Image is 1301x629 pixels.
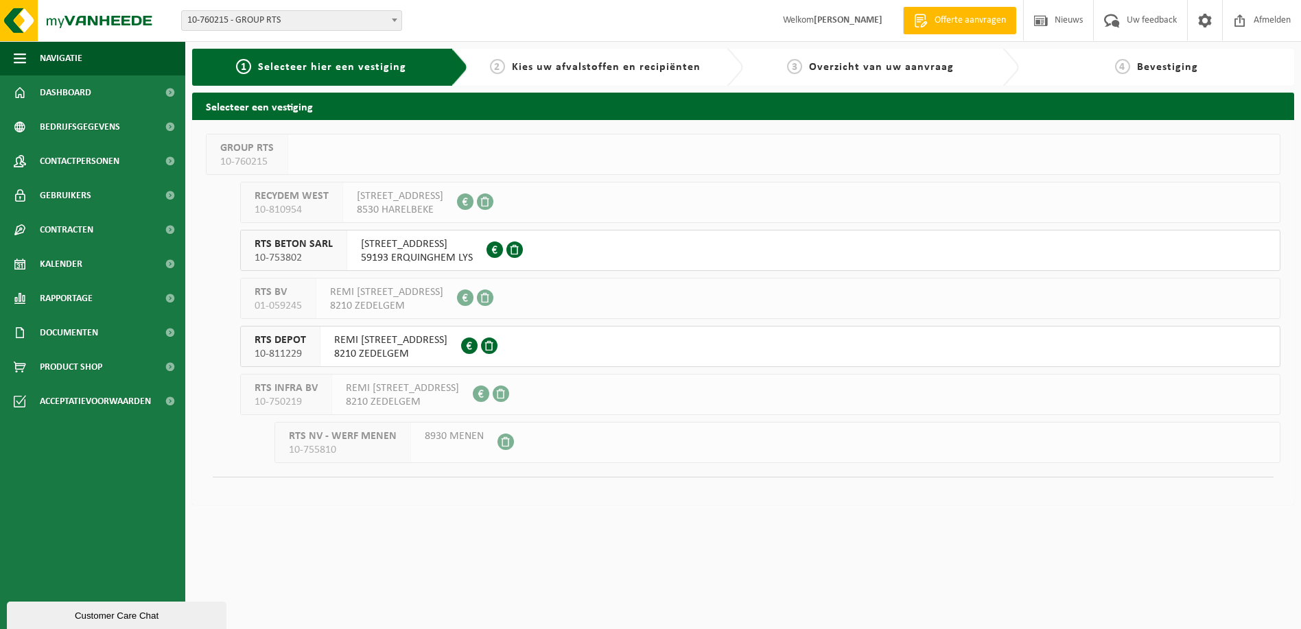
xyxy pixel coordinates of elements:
[40,281,93,316] span: Rapportage
[330,285,443,299] span: REMI [STREET_ADDRESS]
[1115,59,1130,74] span: 4
[40,350,102,384] span: Product Shop
[40,316,98,350] span: Documenten
[357,203,443,217] span: 8530 HARELBEKE
[181,10,402,31] span: 10-760215 - GROUP RTS
[40,75,91,110] span: Dashboard
[255,395,318,409] span: 10-750219
[931,14,1009,27] span: Offerte aanvragen
[258,62,406,73] span: Selecteer hier een vestiging
[240,326,1280,367] button: RTS DEPOT 10-811229 REMI [STREET_ADDRESS]8210 ZEDELGEM
[40,110,120,144] span: Bedrijfsgegevens
[361,251,473,265] span: 59193 ERQUINGHEM LYS
[40,41,82,75] span: Navigatie
[236,59,251,74] span: 1
[40,178,91,213] span: Gebruikers
[40,384,151,418] span: Acceptatievoorwaarden
[220,155,274,169] span: 10-760215
[425,429,484,443] span: 8930 MENEN
[1137,62,1198,73] span: Bevestiging
[490,59,505,74] span: 2
[40,144,119,178] span: Contactpersonen
[330,299,443,313] span: 8210 ZEDELGEM
[255,299,302,313] span: 01-059245
[809,62,954,73] span: Overzicht van uw aanvraag
[255,333,306,347] span: RTS DEPOT
[289,429,397,443] span: RTS NV - WERF MENEN
[814,15,882,25] strong: [PERSON_NAME]
[787,59,802,74] span: 3
[255,203,329,217] span: 10-810954
[255,381,318,395] span: RTS INFRA BV
[255,237,333,251] span: RTS BETON SARL
[255,189,329,203] span: RECYDEM WEST
[361,237,473,251] span: [STREET_ADDRESS]
[7,599,229,629] iframe: chat widget
[346,381,459,395] span: REMI [STREET_ADDRESS]
[255,285,302,299] span: RTS BV
[334,333,447,347] span: REMI [STREET_ADDRESS]
[334,347,447,361] span: 8210 ZEDELGEM
[240,230,1280,271] button: RTS BETON SARL 10-753802 [STREET_ADDRESS]59193 ERQUINGHEM LYS
[903,7,1016,34] a: Offerte aanvragen
[192,93,1294,119] h2: Selecteer een vestiging
[346,395,459,409] span: 8210 ZEDELGEM
[220,141,274,155] span: GROUP RTS
[512,62,701,73] span: Kies uw afvalstoffen en recipiënten
[289,443,397,457] span: 10-755810
[255,347,306,361] span: 10-811229
[40,247,82,281] span: Kalender
[182,11,401,30] span: 10-760215 - GROUP RTS
[40,213,93,247] span: Contracten
[255,251,333,265] span: 10-753802
[357,189,443,203] span: [STREET_ADDRESS]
